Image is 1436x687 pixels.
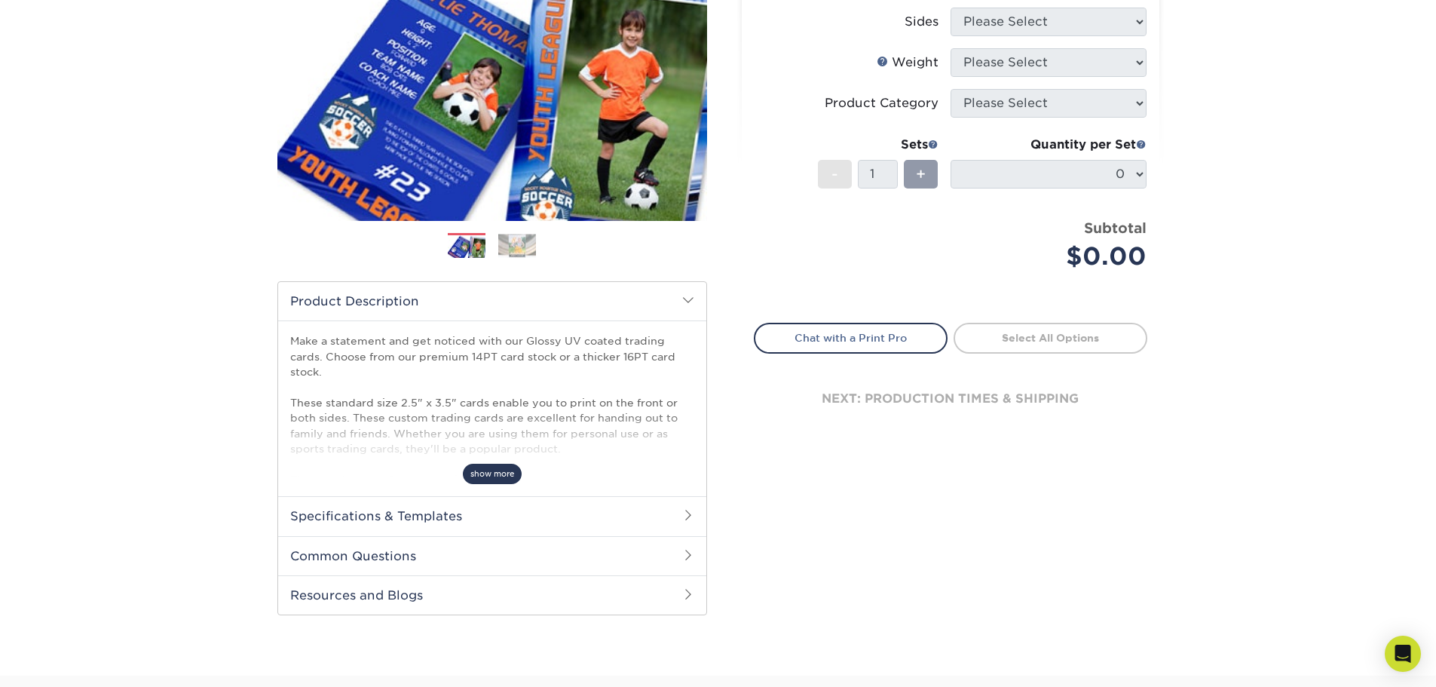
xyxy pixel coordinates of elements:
a: Chat with a Print Pro [754,323,948,353]
img: Trading Cards 01 [448,234,485,260]
strong: Subtotal [1084,219,1147,236]
div: Quantity per Set [951,136,1147,154]
span: show more [463,464,522,484]
div: Sets [818,136,938,154]
p: Make a statement and get noticed with our Glossy UV coated trading cards. Choose from our premium... [290,333,694,518]
div: next: production times & shipping [754,354,1147,444]
div: Weight [877,54,938,72]
h2: Product Description [278,282,706,320]
h2: Resources and Blogs [278,575,706,615]
span: + [916,163,926,186]
span: - [831,163,838,186]
div: $0.00 [962,238,1147,274]
a: Select All Options [954,323,1147,353]
h2: Common Questions [278,536,706,575]
img: Trading Cards 02 [498,234,536,257]
div: Sides [905,13,938,31]
h2: Specifications & Templates [278,496,706,535]
div: Product Category [825,94,938,112]
div: Open Intercom Messenger [1385,636,1421,672]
